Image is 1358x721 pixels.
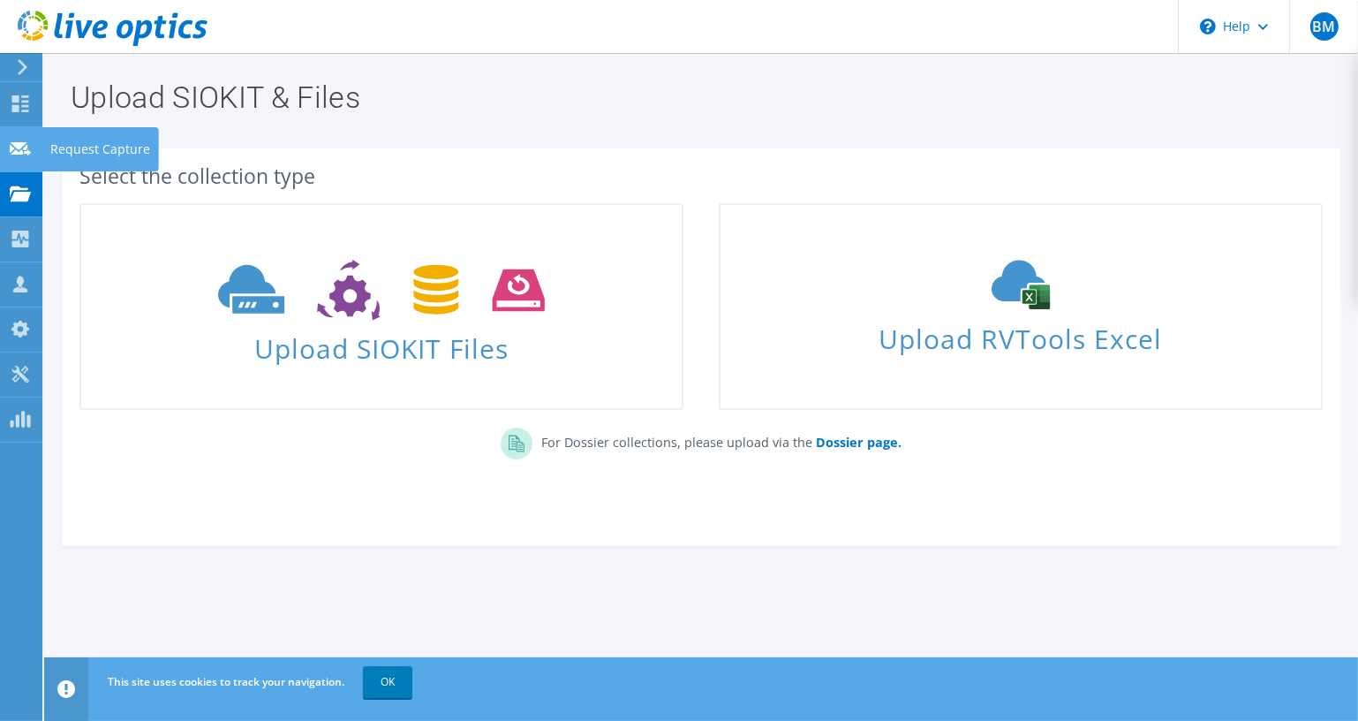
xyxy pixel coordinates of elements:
b: Dossier page. [816,434,902,451]
a: Upload SIOKIT Files [79,203,683,410]
p: For Dossier collections, please upload via the [532,428,902,452]
a: OK [363,666,412,698]
a: Dossier page. [812,434,902,451]
div: Request Capture [41,127,159,171]
span: BM [1310,12,1339,41]
svg: \n [1200,19,1216,34]
h1: Upload SIOKIT & Files [71,82,1323,112]
span: This site uses cookies to track your navigation. [108,674,344,689]
div: Select the collection type [79,166,1323,186]
span: Upload RVTools Excel [720,315,1321,353]
span: Upload SIOKIT Files [81,324,682,362]
a: Upload RVTools Excel [719,203,1323,410]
